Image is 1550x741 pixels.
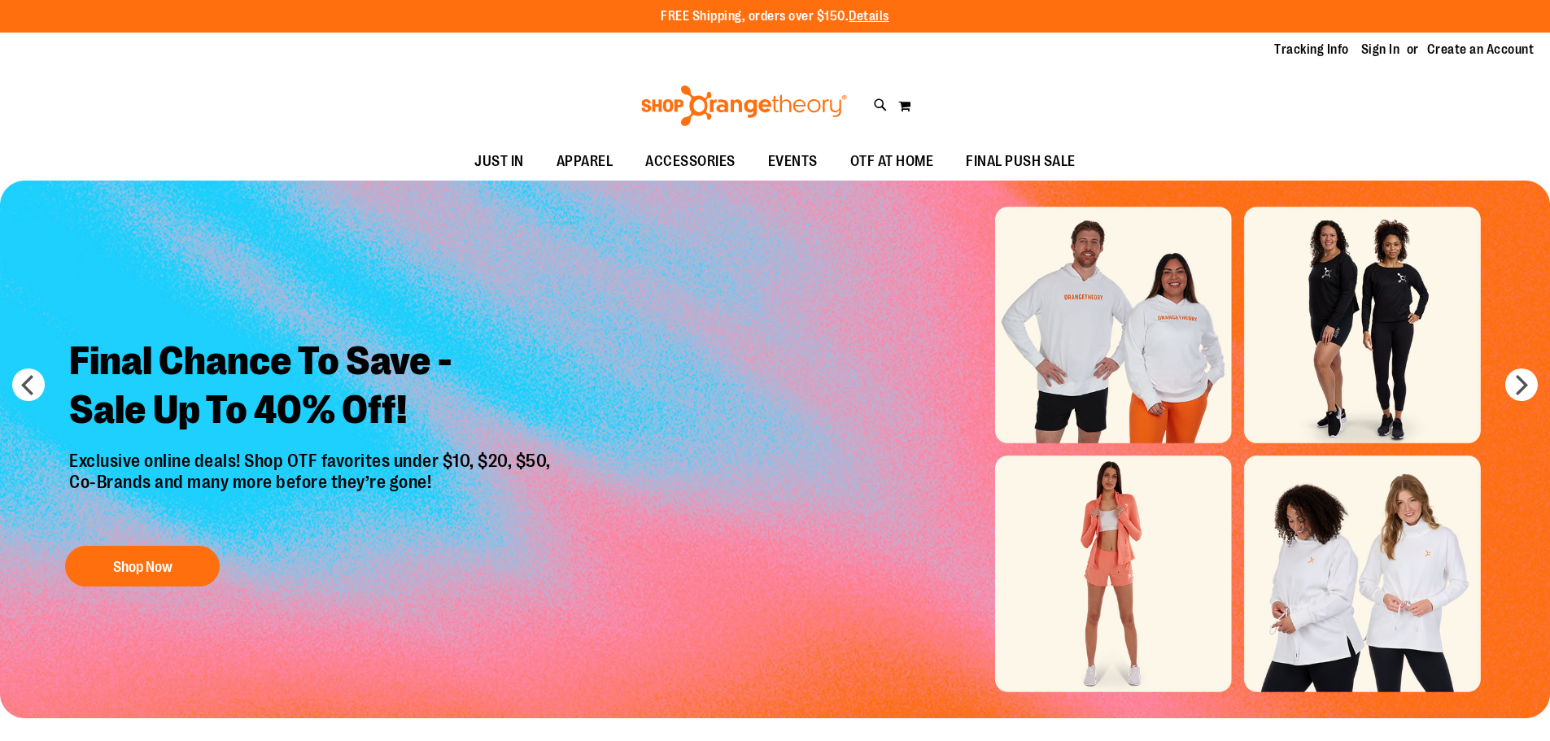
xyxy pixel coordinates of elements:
p: Exclusive online deals! Shop OTF favorites under $10, $20, $50, Co-Brands and many more before th... [57,451,567,530]
a: FINAL PUSH SALE [950,143,1092,181]
a: APPAREL [540,143,630,181]
span: EVENTS [768,143,818,180]
a: ACCESSORIES [629,143,752,181]
span: ACCESSORIES [645,143,736,180]
span: FINAL PUSH SALE [966,143,1076,180]
a: Tracking Info [1274,41,1349,59]
p: FREE Shipping, orders over $150. [661,7,889,26]
span: JUST IN [474,143,524,180]
a: Sign In [1361,41,1400,59]
span: APPAREL [557,143,613,180]
a: OTF AT HOME [834,143,950,181]
a: Create an Account [1427,41,1535,59]
img: Shop Orangetheory [639,85,849,126]
a: JUST IN [458,143,540,181]
button: prev [12,368,45,401]
span: OTF AT HOME [850,143,934,180]
button: next [1505,368,1538,401]
h2: Final Chance To Save - Sale Up To 40% Off! [57,325,567,451]
a: Final Chance To Save -Sale Up To 40% Off! Exclusive online deals! Shop OTF favorites under $10, $... [57,325,567,595]
a: EVENTS [752,143,834,181]
a: Details [849,9,889,24]
button: Shop Now [65,546,220,586]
